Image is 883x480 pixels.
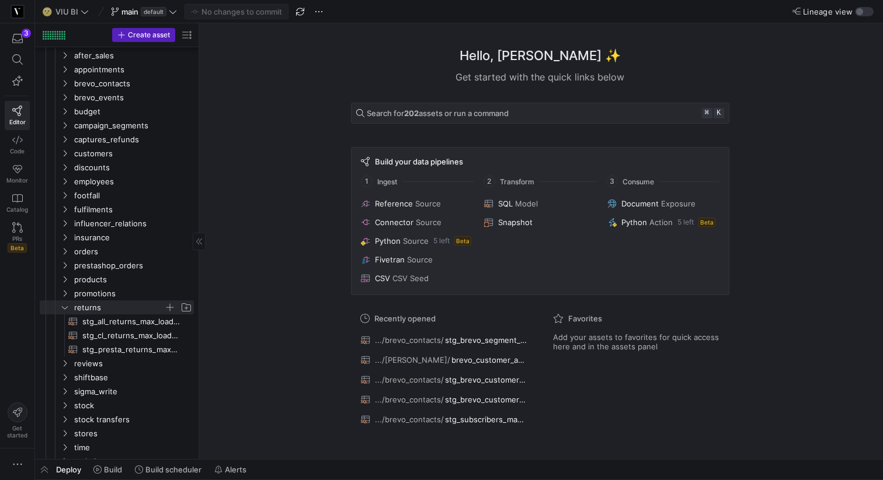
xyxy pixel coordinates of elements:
[9,118,26,125] span: Editor
[12,235,22,242] span: PRs
[358,332,530,348] button: .../brevo_contacts/stg_brevo_segment_contact_lens_leads
[74,203,192,216] span: fulfilments
[5,2,30,22] a: https://storage.googleapis.com/y42-prod-data-exchange/images/zgRs6g8Sem6LtQCmmHzYBaaZ8bA8vNBoBzxR...
[7,425,27,439] span: Get started
[5,28,30,49] button: 3
[351,103,729,124] button: Search for202assets or run a command⌘k
[605,215,721,229] button: PythonAction5 leftBeta
[40,76,194,90] div: Press SPACE to select this row.
[5,101,30,130] a: Editor
[40,62,194,76] div: Press SPACE to select this row.
[74,385,192,398] span: sigma_write
[104,465,122,474] span: Build
[74,357,192,370] span: reviews
[375,157,463,166] span: Build your data pipelines
[74,399,192,412] span: stock
[392,274,429,283] span: CSV Seed
[74,217,192,230] span: influencer_relations
[121,7,138,16] span: main
[88,460,127,479] button: Build
[74,273,192,286] span: products
[375,274,390,283] span: CSV
[445,395,527,404] span: stg_brevo_customer_segments
[74,413,192,426] span: stock transfers
[40,160,194,174] div: Press SPACE to select this row.
[74,287,192,300] span: promotions
[74,77,192,90] span: brevo_contacts
[375,355,450,365] span: .../[PERSON_NAME]/
[40,314,194,328] a: stg_all_returns_max_loaded​​​​​​​​​​
[407,255,433,264] span: Source
[621,218,647,227] span: Python
[141,7,166,16] span: default
[416,218,441,227] span: Source
[74,371,192,384] span: shiftbase
[74,147,192,160] span: customers
[74,161,192,174] span: discounts
[661,199,696,208] span: Exposure
[40,188,194,202] div: Press SPACE to select this row.
[74,301,164,314] span: returns
[5,159,30,188] a: Monitor
[6,206,28,213] span: Catalog
[375,255,405,264] span: Fivetran
[698,218,715,227] span: Beta
[359,253,475,267] button: FivetranSource
[225,465,246,474] span: Alerts
[351,70,729,84] div: Get started with the quick links below
[482,215,598,229] button: Snapshot
[40,104,194,118] div: Press SPACE to select this row.
[404,108,419,118] strong: 202
[403,236,429,246] span: Source
[445,375,527,384] span: stg_brevo_customer_attributes
[74,49,192,62] span: after_sales
[5,130,30,159] a: Code
[702,108,712,118] kbd: ⌘
[40,216,194,230] div: Press SPACE to select this row.
[40,370,194,384] div: Press SPACE to select this row.
[5,398,30,443] button: Getstarted
[40,202,194,216] div: Press SPACE to select this row.
[74,259,192,272] span: prestashop_orders
[451,355,527,365] span: brevo_customer_attributes
[40,48,194,62] div: Press SPACE to select this row.
[209,460,252,479] button: Alerts
[415,199,441,208] span: Source
[358,392,530,407] button: .../brevo_contacts/stg_brevo_customer_segments
[40,118,194,132] div: Press SPACE to select this row.
[649,218,673,227] span: Action
[5,188,30,218] a: Catalog
[515,199,538,208] span: Model
[74,91,192,104] span: brevo_events
[40,314,194,328] div: Press SPACE to select this row.
[74,455,192,468] span: website_events
[108,4,180,19] button: maindefault
[40,342,194,356] div: Press SPACE to select this row.
[677,218,694,226] span: 5 left
[40,412,194,426] div: Press SPACE to select this row.
[358,372,530,387] button: .../brevo_contacts/stg_brevo_customer_attributes
[358,412,530,427] button: .../brevo_contacts/stg_subscribers_max_loaded
[460,46,621,65] h1: Hello, [PERSON_NAME] ✨
[112,28,175,42] button: Create asset
[74,63,192,76] span: appointments
[433,237,450,245] span: 5 left
[498,218,533,227] span: Snapshot
[498,199,513,208] span: SQL
[82,329,180,342] span: stg_cl_returns_max_loaded​​​​​​​​​​
[445,335,527,345] span: stg_brevo_segment_contact_lens_leads
[367,108,509,118] span: Search for assets or run a command
[6,177,28,184] span: Monitor
[40,174,194,188] div: Press SPACE to select this row.
[43,8,51,16] span: 🌝
[714,108,724,118] kbd: k
[74,427,192,440] span: stores
[375,375,444,384] span: .../brevo_contacts/
[358,352,530,367] button: .../[PERSON_NAME]/brevo_customer_attributes
[40,342,194,356] a: stg_presta_returns_max_loaded​​​​​​​​​​
[359,271,475,285] button: CSVCSV Seed
[40,440,194,454] div: Press SPACE to select this row.
[74,245,192,258] span: orders
[82,315,180,328] span: stg_all_returns_max_loaded​​​​​​​​​​
[40,454,194,468] div: Press SPACE to select this row.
